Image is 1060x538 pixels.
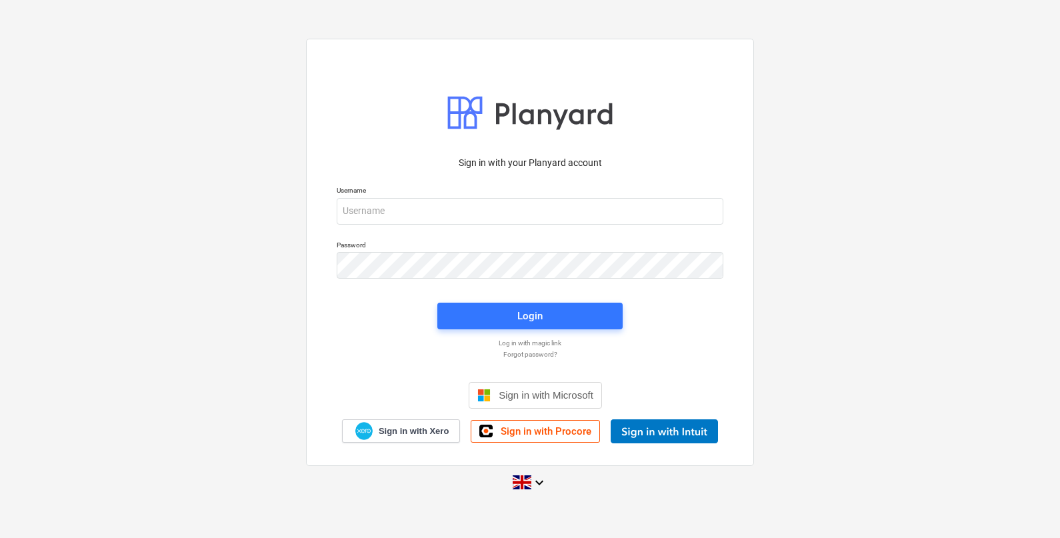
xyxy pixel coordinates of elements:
div: Login [517,307,543,325]
button: Login [437,303,623,329]
span: Sign in with Xero [379,425,449,437]
span: Sign in with Procore [501,425,591,437]
img: Microsoft logo [477,389,491,402]
i: keyboard_arrow_down [531,475,547,491]
p: Sign in with your Planyard account [337,156,723,170]
a: Log in with magic link [330,339,730,347]
a: Sign in with Procore [471,420,600,443]
p: Username [337,186,723,197]
p: Password [337,241,723,252]
span: Sign in with Microsoft [499,389,593,401]
img: Xero logo [355,422,373,440]
input: Username [337,198,723,225]
a: Sign in with Xero [342,419,461,443]
a: Forgot password? [330,350,730,359]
